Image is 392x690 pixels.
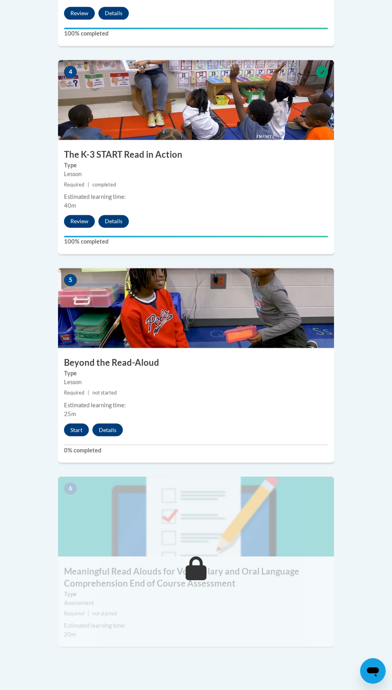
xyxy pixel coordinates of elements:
span: Required [64,610,84,616]
div: Assessment [64,598,328,607]
h3: The K-3 START Read in Action [58,149,334,161]
span: | [88,390,89,396]
label: 100% completed [64,237,328,246]
span: not started [92,610,117,616]
div: Estimated learning time: [64,621,328,630]
span: | [88,610,89,616]
div: Estimated learning time: [64,192,328,201]
span: not started [92,390,117,396]
span: 4 [64,66,77,78]
button: Start [64,423,89,436]
iframe: Button to launch messaging window [360,658,386,684]
label: Type [64,369,328,378]
div: Lesson [64,170,328,178]
label: Type [64,589,328,598]
label: 0% completed [64,446,328,454]
h3: Beyond the Read-Aloud [58,357,334,369]
label: Type [64,161,328,170]
div: Your progress [64,28,328,29]
span: 40m [64,202,76,209]
span: 5 [64,274,77,286]
span: 20m [64,631,76,637]
label: 100% completed [64,29,328,38]
h3: Meaningful Read Alouds for Vocabulary and Oral Language Comprehension End of Course Assessment [58,565,334,590]
button: Details [98,7,129,20]
img: Course Image [58,268,334,348]
span: | [88,182,89,188]
img: Course Image [58,476,334,556]
div: Lesson [64,378,328,387]
span: 6 [64,482,77,494]
span: Required [64,390,84,396]
span: completed [92,182,116,188]
span: Required [64,182,84,188]
button: Review [64,215,95,228]
div: Estimated learning time: [64,401,328,409]
button: Details [92,423,123,436]
span: 25m [64,410,76,417]
div: Your progress [64,236,328,237]
button: Details [98,215,129,228]
button: Review [64,7,95,20]
img: Course Image [58,60,334,140]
